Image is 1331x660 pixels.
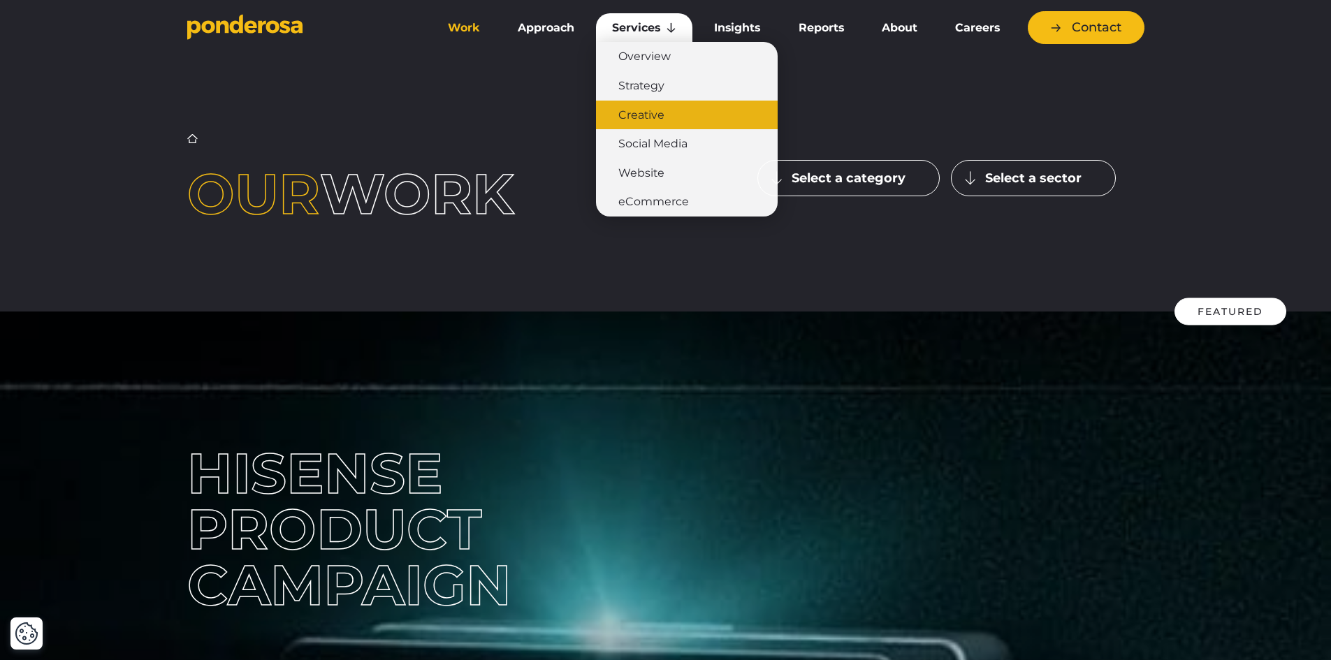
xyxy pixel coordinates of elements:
button: Select a sector [951,160,1116,196]
a: eCommerce [596,187,778,217]
a: About [866,13,933,43]
div: Featured [1174,298,1286,325]
a: Home [187,133,198,144]
button: Select a category [757,160,940,196]
h1: work [187,166,574,222]
a: Careers [939,13,1016,43]
a: Insights [698,13,776,43]
button: Cookie Settings [15,622,38,645]
span: Our [187,160,320,228]
a: Overview [596,42,778,71]
a: Social Media [596,129,778,159]
a: Strategy [596,71,778,101]
a: Reports [783,13,860,43]
a: Website [596,159,778,188]
a: Creative [596,101,778,130]
a: Services [596,13,692,43]
a: Contact [1028,11,1144,44]
img: Revisit consent button [15,622,38,645]
a: Work [432,13,496,43]
div: Hisense Product Campaign [187,446,655,613]
a: Approach [502,13,590,43]
a: Go to homepage [187,14,411,42]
